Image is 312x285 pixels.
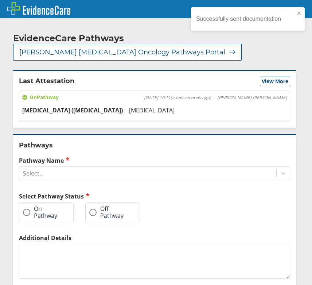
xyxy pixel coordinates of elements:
label: Additional Details [19,234,290,242]
button: View More [260,77,290,86]
button: close [297,10,302,17]
label: Off Pathway [89,205,129,219]
label: On Pathway [23,205,62,219]
span: [DATE] 10:11 ( a few seconds ago ) [144,95,211,101]
span: [MEDICAL_DATA] ([MEDICAL_DATA]) [22,106,123,114]
div: Successfully sent documentation [196,16,295,22]
img: EvidenceCare [7,2,70,15]
h2: EvidenceCare Pathways [13,33,124,44]
label: Pathway Name [19,156,290,165]
span: [MEDICAL_DATA] [129,106,175,114]
span: [PERSON_NAME] [PERSON_NAME] [217,95,287,101]
span: [PERSON_NAME] [MEDICAL_DATA] Oncology Pathways Portal [19,48,225,57]
button: [PERSON_NAME] [MEDICAL_DATA] Oncology Pathways Portal [13,44,242,61]
span: View More [262,78,288,85]
span: On Pathway [22,94,59,101]
h2: Pathways [19,141,290,150]
h2: Last Attestation [19,77,74,86]
div: Select... [23,169,44,177]
h2: Select Pathway Status [19,192,152,200]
